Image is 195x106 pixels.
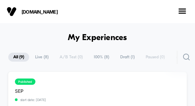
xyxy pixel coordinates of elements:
[15,88,46,94] span: SEP
[8,53,29,62] span: All ( 9 )
[22,9,88,15] span: [DOMAIN_NAME]
[115,53,140,62] span: Draft ( 1 )
[30,53,54,62] span: Live ( 8 )
[89,53,114,62] span: 100% ( 8 )
[15,98,46,102] span: start date: [DATE]
[7,7,17,17] img: Visually logo
[68,33,127,43] h1: My Experiences
[15,79,35,85] span: published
